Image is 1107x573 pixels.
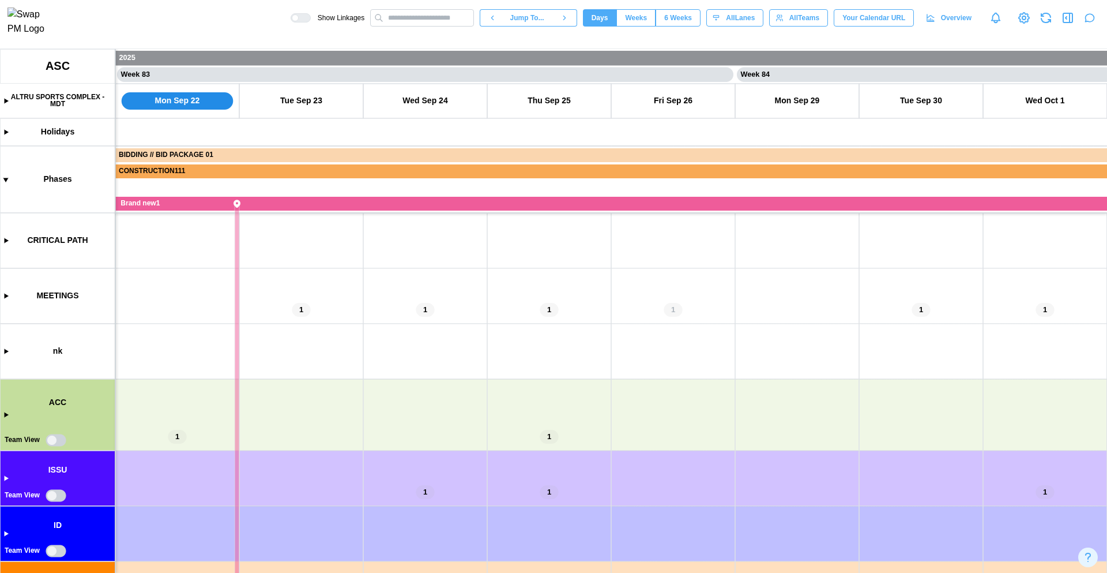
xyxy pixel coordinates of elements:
button: AllLanes [706,9,763,27]
button: AllTeams [769,9,828,27]
span: Your Calendar URL [842,10,905,26]
span: 6 Weeks [664,10,692,26]
span: Jump To... [510,10,544,26]
span: Overview [941,10,972,26]
button: 6 Weeks [656,9,701,27]
a: View Project [1016,10,1032,26]
button: Open project assistant [1082,10,1098,26]
button: Weeks [616,9,656,27]
button: Jump To... [504,9,552,27]
span: Weeks [625,10,647,26]
span: All Teams [789,10,819,26]
button: Your Calendar URL [834,9,914,27]
button: Refresh Grid [1038,10,1054,26]
span: Show Linkages [311,13,364,23]
span: Days [592,10,608,26]
span: All Lanes [726,10,755,26]
button: Open Drawer [1060,10,1076,26]
button: Days [583,9,617,27]
img: Swap PM Logo [7,8,54,36]
a: Notifications [986,8,1006,28]
a: Overview [920,9,980,27]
